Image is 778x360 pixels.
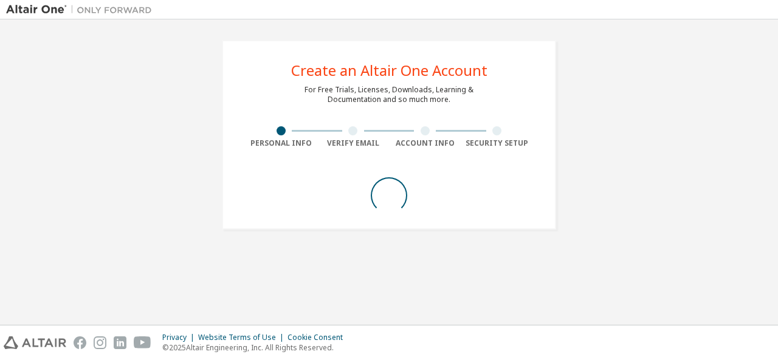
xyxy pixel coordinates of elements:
img: altair_logo.svg [4,336,66,349]
img: youtube.svg [134,336,151,349]
div: Privacy [162,333,198,342]
div: Verify Email [317,138,390,148]
img: instagram.svg [94,336,106,349]
div: Website Terms of Use [198,333,287,342]
img: Altair One [6,4,158,16]
div: Personal Info [245,138,317,148]
img: facebook.svg [74,336,86,349]
div: Security Setup [461,138,534,148]
div: Cookie Consent [287,333,350,342]
div: Account Info [389,138,461,148]
img: linkedin.svg [114,336,126,349]
div: Create an Altair One Account [291,63,487,78]
div: For Free Trials, Licenses, Downloads, Learning & Documentation and so much more. [305,85,473,104]
p: © 2025 Altair Engineering, Inc. All Rights Reserved. [162,342,350,353]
